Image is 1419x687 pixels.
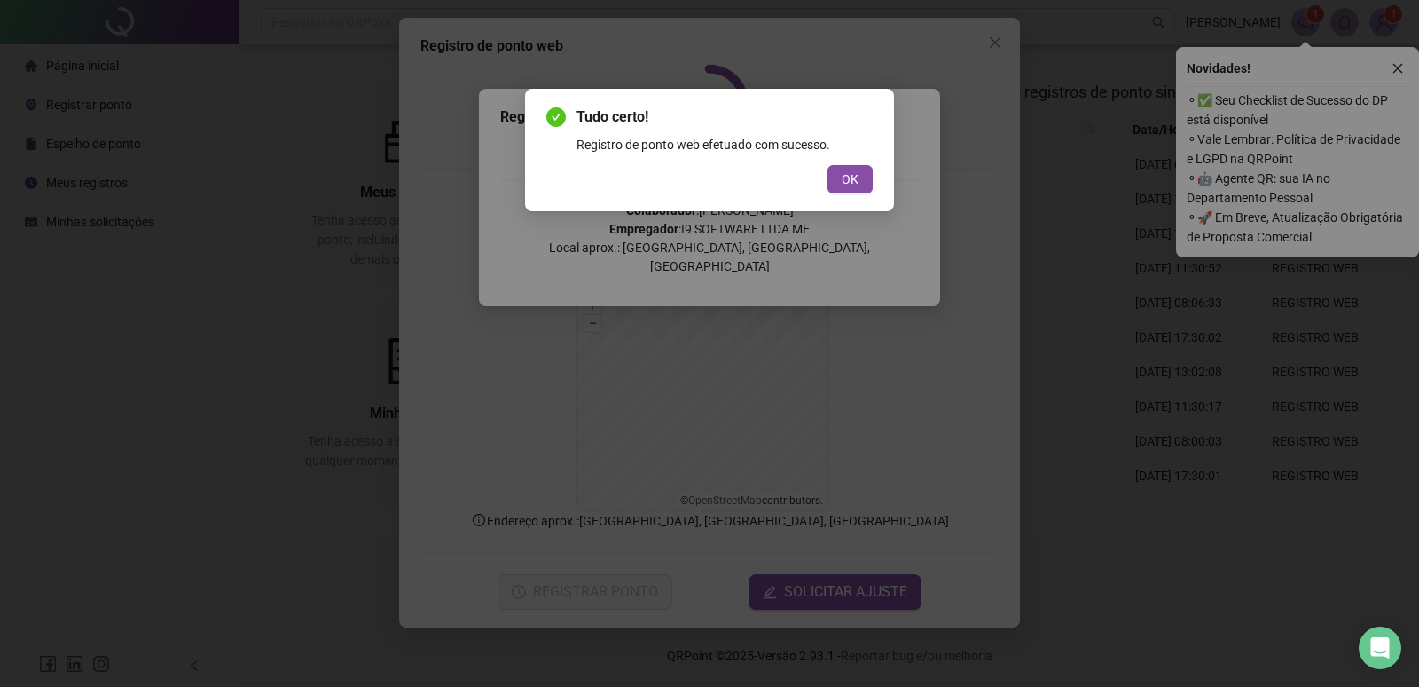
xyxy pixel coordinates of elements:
[576,107,873,128] span: Tudo certo!
[1359,627,1401,669] div: Open Intercom Messenger
[842,170,858,189] span: OK
[827,165,873,193] button: OK
[576,135,873,154] div: Registro de ponto web efetuado com sucesso.
[546,107,566,127] span: check-circle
